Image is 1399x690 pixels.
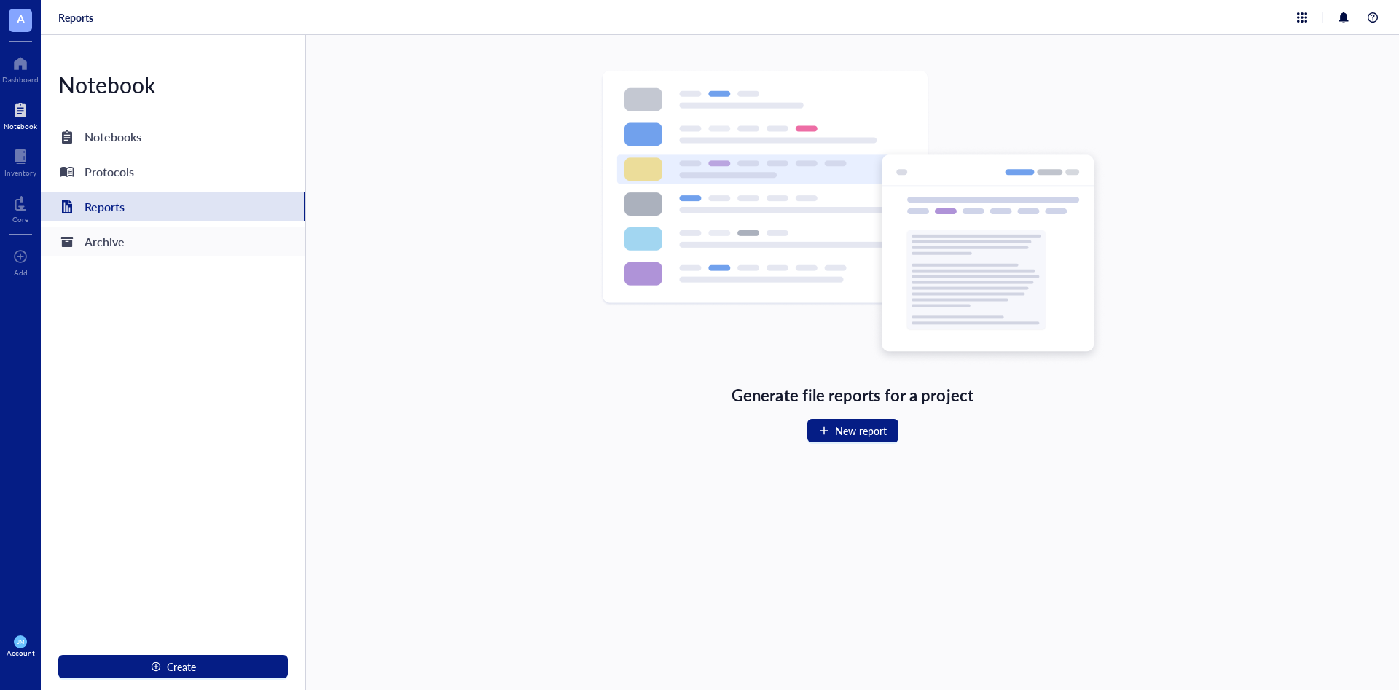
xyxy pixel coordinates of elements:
[807,419,898,442] button: New report
[167,661,196,673] span: Create
[4,145,36,177] a: Inventory
[4,122,37,130] div: Notebook
[14,268,28,277] div: Add
[58,11,93,24] a: Reports
[41,157,305,187] a: Protocols
[41,227,305,256] a: Archive
[41,122,305,152] a: Notebooks
[4,168,36,177] div: Inventory
[12,215,28,224] div: Core
[85,162,134,182] div: Protocols
[12,192,28,224] a: Core
[58,655,288,678] button: Create
[85,127,141,147] div: Notebooks
[4,98,37,130] a: Notebook
[732,383,973,407] div: Generate file reports for a project
[17,9,25,28] span: A
[2,52,39,84] a: Dashboard
[835,425,887,436] span: New report
[85,232,125,252] div: Archive
[2,75,39,84] div: Dashboard
[41,192,305,221] a: Reports
[41,70,305,99] div: Notebook
[600,70,1105,365] img: Empty state
[85,197,125,217] div: Reports
[7,648,35,657] div: Account
[17,639,23,646] span: JM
